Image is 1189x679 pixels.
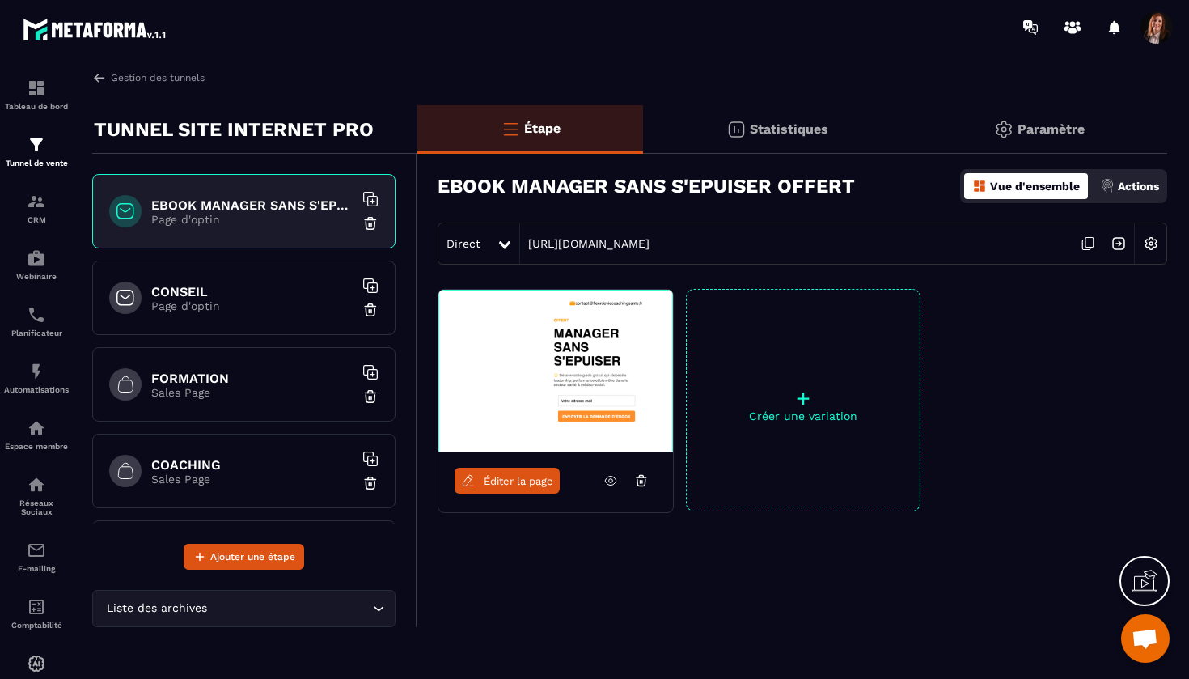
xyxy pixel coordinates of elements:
[4,159,69,168] p: Tunnel de vente
[210,549,295,565] span: Ajouter une étape
[4,442,69,451] p: Espace membre
[23,15,168,44] img: logo
[1121,614,1170,663] a: Ouvrir le chat
[687,387,920,410] p: +
[4,66,69,123] a: formationformationTableau de bord
[4,102,69,111] p: Tableau de bord
[27,475,46,494] img: social-network
[27,597,46,617] img: accountant
[726,120,746,139] img: stats.20deebd0.svg
[4,272,69,281] p: Webinaire
[151,299,353,312] p: Page d'optin
[687,410,920,422] p: Créer une variation
[1100,179,1115,193] img: actions.d6e523a2.png
[4,528,69,585] a: emailemailE-mailing
[151,386,353,399] p: Sales Page
[27,135,46,155] img: formation
[92,70,205,85] a: Gestion des tunnels
[4,350,69,406] a: automationsautomationsAutomatisations
[4,621,69,630] p: Comptabilité
[151,213,353,226] p: Page d'optin
[994,120,1013,139] img: setting-gr.5f69749f.svg
[1018,121,1085,137] p: Paramètre
[4,180,69,236] a: formationformationCRM
[210,600,369,617] input: Search for option
[501,119,520,138] img: bars-o.4a397970.svg
[4,499,69,516] p: Réseaux Sociaux
[92,70,107,85] img: arrow
[990,180,1080,193] p: Vue d'ensemble
[438,175,855,197] h3: EBOOK MANAGER SANS S'EPUISER OFFERT
[27,79,46,98] img: formation
[27,362,46,381] img: automations
[524,121,561,136] p: Étape
[362,302,379,318] img: trash
[1136,228,1166,259] img: setting-w.858f3a88.svg
[4,329,69,337] p: Planificateur
[27,654,46,673] img: automations
[4,463,69,528] a: social-networksocial-networkRéseaux Sociaux
[972,179,987,193] img: dashboard-orange.40269519.svg
[1118,180,1159,193] p: Actions
[362,388,379,405] img: trash
[4,564,69,573] p: E-mailing
[92,590,396,627] div: Search for option
[151,457,353,473] h6: COACHING
[4,585,69,642] a: accountantaccountantComptabilité
[4,123,69,180] a: formationformationTunnel de vente
[151,473,353,486] p: Sales Page
[362,215,379,231] img: trash
[27,541,46,560] img: email
[438,290,673,452] img: image
[4,385,69,394] p: Automatisations
[27,305,46,325] img: scheduler
[27,248,46,268] img: automations
[27,418,46,438] img: automations
[27,192,46,211] img: formation
[184,544,304,570] button: Ajouter une étape
[4,236,69,293] a: automationsautomationsWebinaire
[455,468,560,494] a: Éditer la page
[750,121,828,137] p: Statistiques
[103,600,210,617] span: Liste des archives
[484,475,553,487] span: Éditer la page
[151,197,353,213] h6: EBOOK MANAGER SANS S'EPUISER OFFERT
[4,293,69,350] a: schedulerschedulerPlanificateur
[4,215,69,224] p: CRM
[520,237,650,250] a: [URL][DOMAIN_NAME]
[1103,228,1134,259] img: arrow-next.bcc2205e.svg
[151,371,353,386] h6: FORMATION
[4,406,69,463] a: automationsautomationsEspace membre
[151,284,353,299] h6: CONSEIL
[446,237,480,250] span: Direct
[362,475,379,491] img: trash
[94,113,374,146] p: TUNNEL SITE INTERNET PRO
